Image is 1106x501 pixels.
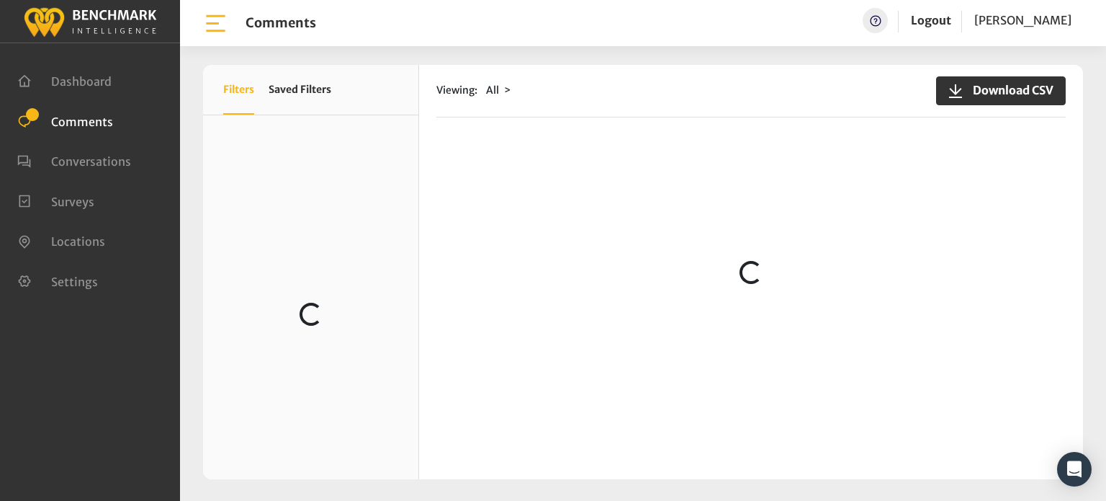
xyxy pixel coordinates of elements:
[964,81,1053,99] span: Download CSV
[486,84,499,97] span: All
[51,154,131,169] span: Conversations
[936,76,1066,105] button: Download CSV
[223,65,254,115] button: Filters
[1057,452,1092,487] div: Open Intercom Messenger
[974,8,1071,33] a: [PERSON_NAME]
[51,114,113,128] span: Comments
[203,11,228,36] img: bar
[17,233,105,247] a: Locations
[911,8,951,33] a: Logout
[436,83,477,98] span: Viewing:
[51,194,94,208] span: Surveys
[974,13,1071,27] span: [PERSON_NAME]
[17,113,113,128] a: Comments
[17,193,94,208] a: Surveys
[51,74,112,89] span: Dashboard
[17,153,131,167] a: Conversations
[51,274,98,288] span: Settings
[17,273,98,288] a: Settings
[269,65,331,115] button: Saved Filters
[246,15,316,31] h1: Comments
[51,234,105,249] span: Locations
[911,13,951,27] a: Logout
[17,73,112,87] a: Dashboard
[23,4,157,39] img: benchmark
